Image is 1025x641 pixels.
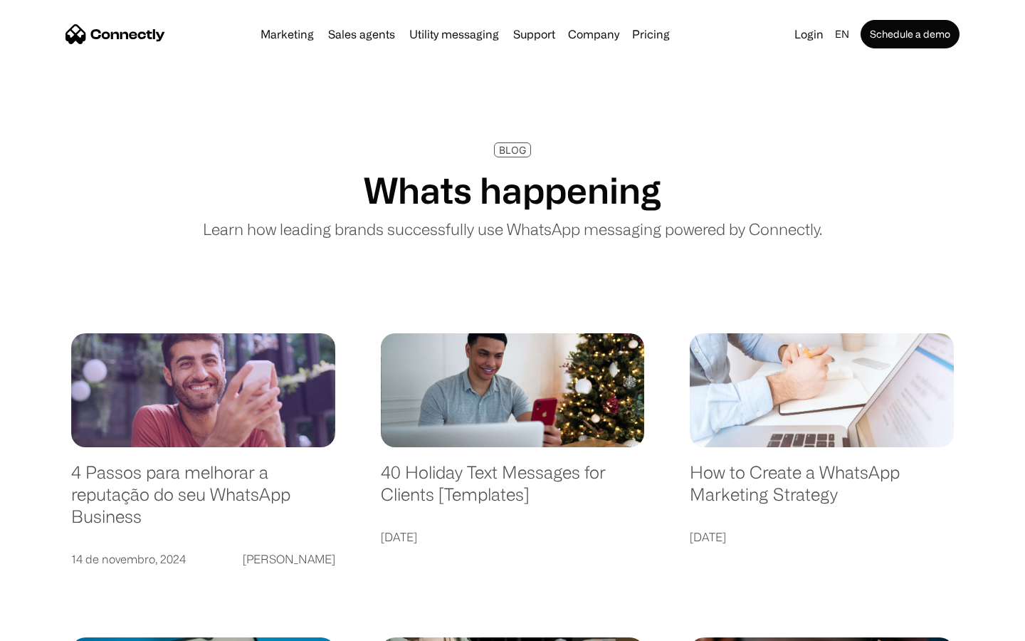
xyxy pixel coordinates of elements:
a: How to Create a WhatsApp Marketing Strategy [690,462,954,519]
a: Login [789,24,829,44]
p: Learn how leading brands successfully use WhatsApp messaging powered by Connectly. [203,217,822,241]
aside: Language selected: English [14,616,85,636]
a: Support [508,28,561,40]
a: Schedule a demo [861,20,960,48]
ul: Language list [28,616,85,636]
div: Company [568,24,619,44]
a: 4 Passos para melhorar a reputação do seu WhatsApp Business [71,462,335,541]
a: Sales agents [322,28,401,40]
a: Pricing [626,28,676,40]
div: en [835,24,849,44]
div: BLOG [499,145,526,155]
div: [DATE] [690,527,726,547]
a: 40 Holiday Text Messages for Clients [Templates] [381,462,645,519]
a: Marketing [255,28,320,40]
div: 14 de novembro, 2024 [71,549,186,569]
a: Utility messaging [404,28,505,40]
div: [PERSON_NAME] [243,549,335,569]
div: [DATE] [381,527,417,547]
h1: Whats happening [364,169,661,212]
